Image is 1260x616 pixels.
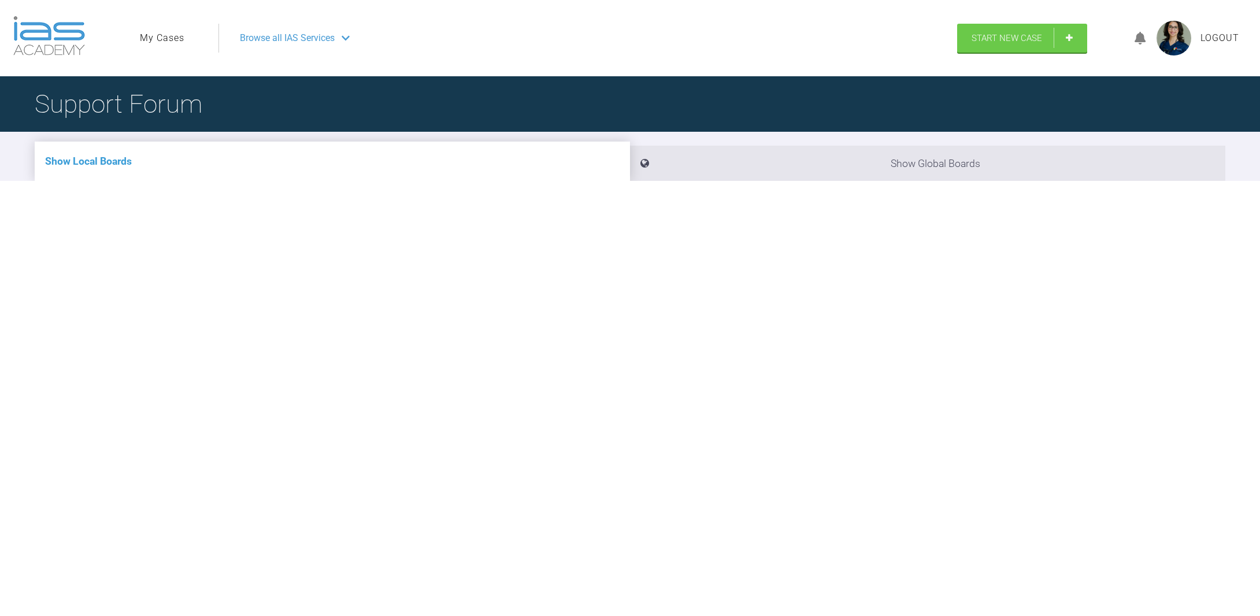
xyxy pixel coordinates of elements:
h1: Support Forum [35,84,202,124]
a: Start New Case [957,24,1087,53]
span: Browse all IAS Services [240,31,335,46]
img: profile.png [1157,21,1191,55]
a: Logout [1200,31,1239,46]
img: logo-light.3e3ef733.png [13,16,85,55]
li: Show Global Boards [630,146,1225,181]
a: My Cases [140,31,184,46]
span: Start New Case [972,33,1042,43]
li: Show Local Boards [35,142,630,181]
